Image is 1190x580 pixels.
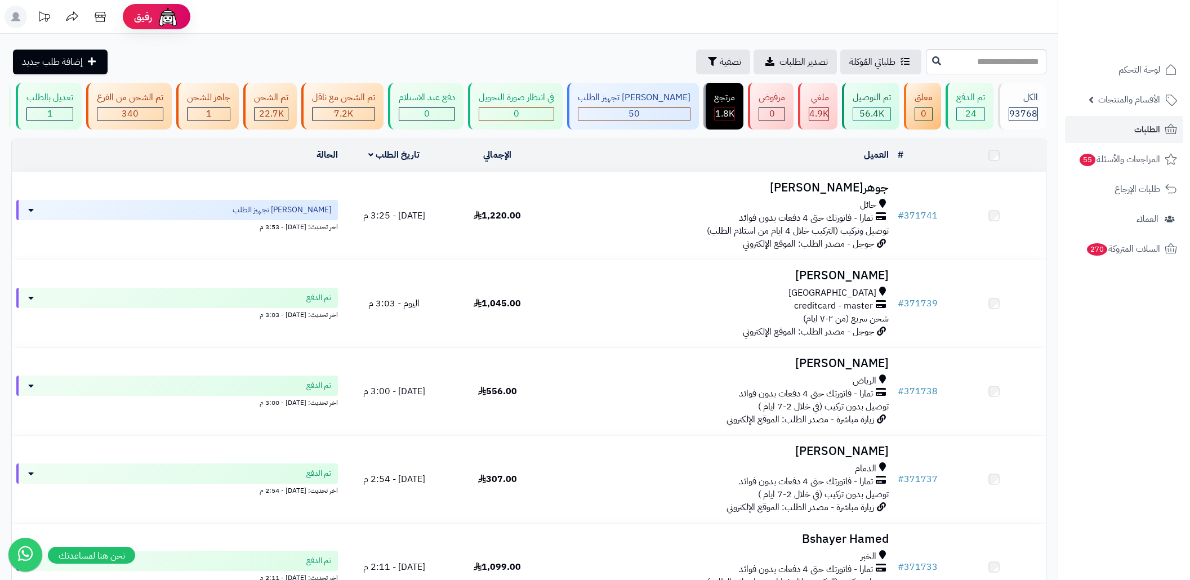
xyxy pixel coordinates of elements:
div: اخر تحديث: [DATE] - 3:53 م [16,220,338,232]
a: # [898,148,903,162]
span: تم الدفع [306,292,331,304]
span: شحن سريع (من ٢-٧ ايام) [803,312,889,325]
div: في انتظار صورة التحويل [479,91,554,104]
span: 0 [424,107,430,121]
div: تم التوصيل [853,91,891,104]
div: 1 [188,108,230,121]
a: #371741 [898,209,938,222]
a: الحالة [317,148,338,162]
a: #371738 [898,385,938,398]
span: 7.2K [334,107,353,121]
span: # [898,472,904,486]
span: [DATE] - 3:00 م [363,385,425,398]
span: حائل [860,199,876,212]
span: 50 [629,107,640,121]
a: المراجعات والأسئلة55 [1065,146,1183,173]
div: تعديل بالطلب [26,91,73,104]
div: 0 [399,108,454,121]
span: الخبر [861,550,876,563]
span: تم الدفع [306,555,331,566]
div: 7223 [313,108,375,121]
div: اخر تحديث: [DATE] - 3:00 م [16,396,338,408]
span: جوجل - مصدر الطلب: الموقع الإلكتروني [743,325,874,338]
h3: جوهر[PERSON_NAME] [554,181,889,194]
a: العميل [864,148,889,162]
span: 0 [921,107,926,121]
span: 340 [122,107,139,121]
a: تم الشحن من الفرع 340 [84,83,174,130]
span: توصيل وتركيب (التركيب خلال 4 ايام من استلام الطلب) [707,224,889,238]
div: تم الدفع [956,91,985,104]
a: طلبات الإرجاع [1065,176,1183,203]
a: إضافة طلب جديد [13,50,108,74]
a: السلات المتروكة270 [1065,235,1183,262]
span: [PERSON_NAME] تجهيز الطلب [233,204,331,216]
a: تم التوصيل 56.4K [840,83,902,130]
span: طلبات الإرجاع [1115,181,1160,197]
span: 1 [47,107,53,121]
div: مرتجع [714,91,735,104]
span: 55 [1080,154,1096,166]
a: العملاء [1065,206,1183,233]
span: تم الدفع [306,380,331,391]
div: 340 [97,108,163,121]
span: 1 [206,107,212,121]
span: جوجل - مصدر الطلب: الموقع الإلكتروني [743,237,874,251]
span: طلباتي المُوكلة [849,55,895,69]
span: الدمام [855,462,876,475]
a: معلق 0 [902,83,943,130]
span: 24 [965,107,977,121]
a: #371737 [898,472,938,486]
span: # [898,560,904,574]
span: تمارا - فاتورتك حتى 4 دفعات بدون فوائد [739,387,873,400]
a: جاهز للشحن 1 [174,83,241,130]
span: تمارا - فاتورتك حتى 4 دفعات بدون فوائد [739,475,873,488]
div: 0 [479,108,554,121]
a: تصدير الطلبات [754,50,837,74]
span: لوحة التحكم [1118,62,1160,78]
a: تم الدفع 24 [943,83,996,130]
span: [GEOGRAPHIC_DATA] [788,287,876,300]
div: تم الشحن [254,91,288,104]
span: 270 [1087,243,1108,256]
h3: [PERSON_NAME] [554,357,889,370]
span: [DATE] - 3:25 م [363,209,425,222]
span: المراجعات والأسئلة [1078,151,1160,167]
a: #371739 [898,297,938,310]
span: زيارة مباشرة - مصدر الطلب: الموقع الإلكتروني [727,413,874,426]
span: 22.7K [259,107,284,121]
a: ملغي 4.9K [796,83,840,130]
span: 56.4K [859,107,884,121]
span: 307.00 [478,472,517,486]
div: 1 [27,108,73,121]
div: [PERSON_NAME] تجهيز الطلب [578,91,690,104]
span: # [898,297,904,310]
div: 22696 [255,108,288,121]
div: اخر تحديث: [DATE] - 2:54 م [16,484,338,496]
div: 50 [578,108,690,121]
span: العملاء [1136,211,1158,227]
a: لوحة التحكم [1065,56,1183,83]
a: الإجمالي [483,148,511,162]
span: 1.8K [715,107,734,121]
span: الرياض [853,374,876,387]
span: # [898,209,904,222]
div: 1799 [715,108,734,121]
span: 1,220.00 [474,209,521,222]
span: # [898,385,904,398]
a: في انتظار صورة التحويل 0 [466,83,565,130]
span: [DATE] - 2:54 م [363,472,425,486]
span: الطلبات [1134,122,1160,137]
a: [PERSON_NAME] تجهيز الطلب 50 [565,83,701,130]
span: رفيق [134,10,152,24]
span: 1,099.00 [474,560,521,574]
div: جاهز للشحن [187,91,230,104]
span: إضافة طلب جديد [22,55,83,69]
a: تم الشحن مع ناقل 7.2K [299,83,386,130]
span: تم الدفع [306,468,331,479]
div: 56352 [853,108,890,121]
span: 93768 [1009,107,1037,121]
a: تحديثات المنصة [30,6,58,31]
div: الكل [1009,91,1038,104]
span: 0 [769,107,775,121]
